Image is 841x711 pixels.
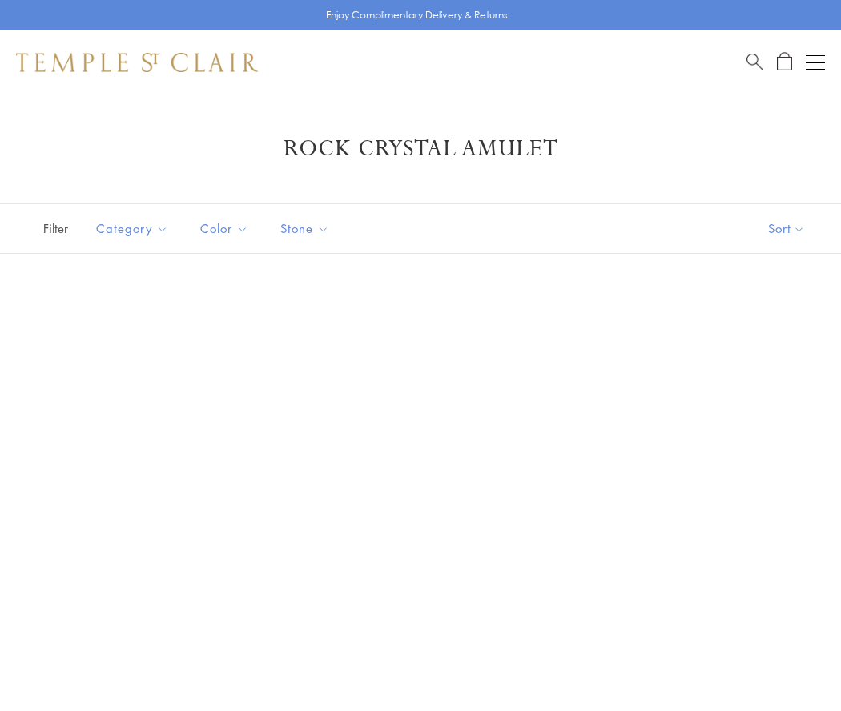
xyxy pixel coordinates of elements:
[16,53,258,72] img: Temple St. Clair
[746,52,763,72] a: Search
[88,219,180,239] span: Category
[268,211,341,247] button: Stone
[272,219,341,239] span: Stone
[732,204,841,253] button: Show sort by
[40,135,801,163] h1: Rock Crystal Amulet
[777,52,792,72] a: Open Shopping Bag
[806,53,825,72] button: Open navigation
[84,211,180,247] button: Category
[326,7,508,23] p: Enjoy Complimentary Delivery & Returns
[192,219,260,239] span: Color
[188,211,260,247] button: Color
